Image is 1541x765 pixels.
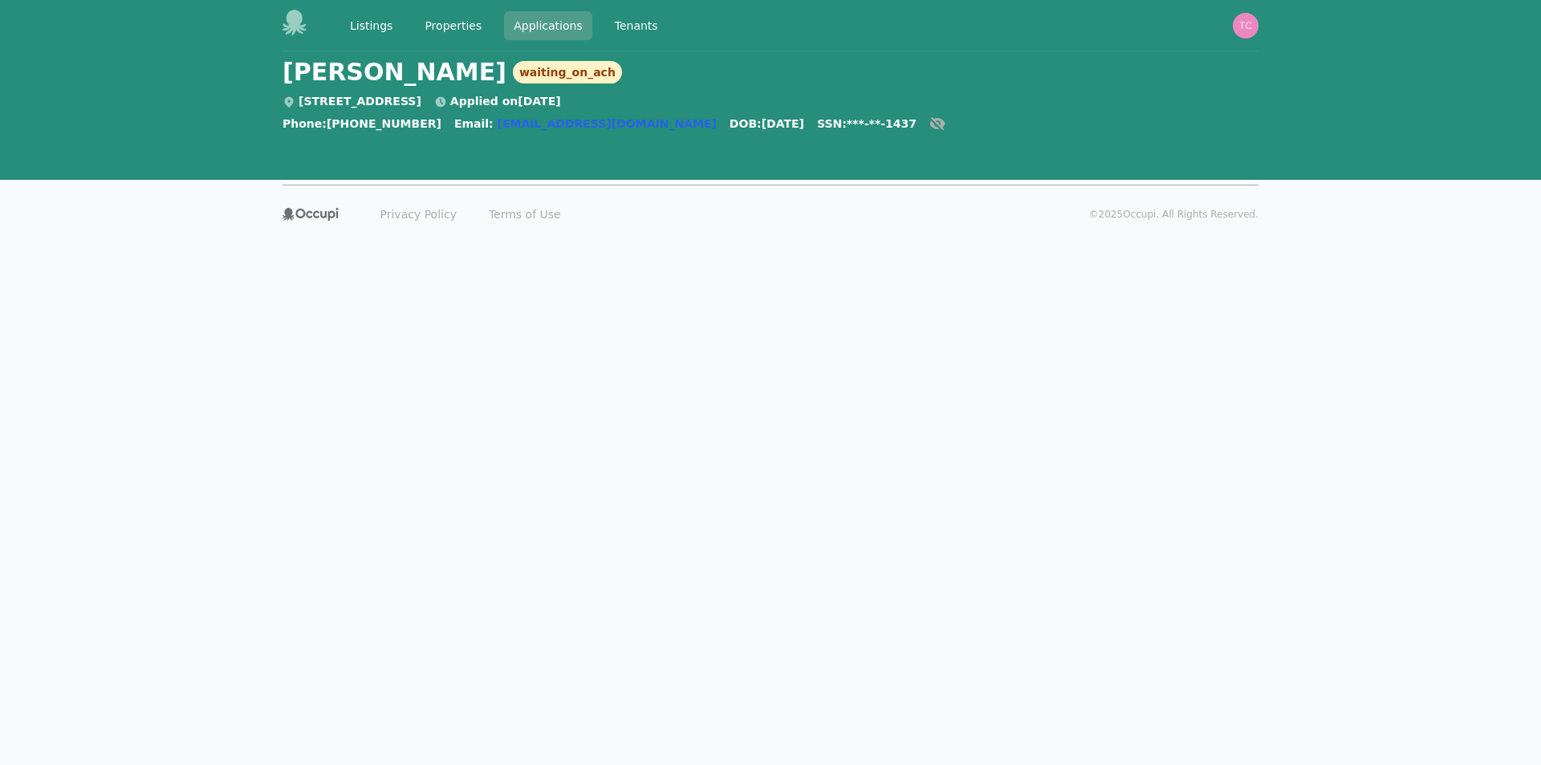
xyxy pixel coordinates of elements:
[371,201,466,227] a: Privacy Policy
[340,11,402,40] a: Listings
[504,11,592,40] a: Applications
[454,116,717,140] div: Email:
[283,116,441,140] div: Phone: [PHONE_NUMBER]
[1089,208,1258,221] p: © 2025 Occupi. All Rights Reserved.
[730,116,804,140] div: DOB: [DATE]
[434,95,561,108] span: Applied on [DATE]
[498,117,717,130] a: [EMAIL_ADDRESS][DOMAIN_NAME]
[605,11,668,40] a: Tenants
[513,61,622,83] span: waiting_on_ach
[283,58,506,87] span: [PERSON_NAME]
[415,11,491,40] a: Properties
[479,201,571,227] a: Terms of Use
[283,95,421,108] span: [STREET_ADDRESS]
